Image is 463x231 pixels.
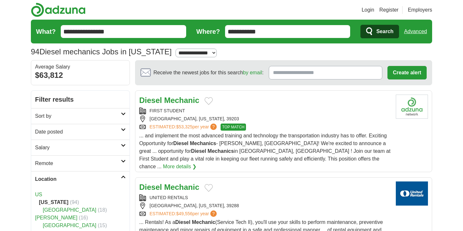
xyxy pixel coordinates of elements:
[396,95,428,119] img: Company logo
[70,199,79,205] span: (94)
[35,144,121,152] h2: Salary
[360,25,399,38] button: Search
[404,25,427,38] a: Advanced
[150,124,218,131] a: ESTIMATED:$53,325per year?
[192,219,215,225] strong: Mechanic
[175,219,190,225] strong: Diesel
[139,96,199,105] a: Diesel Mechanic
[35,160,121,167] h2: Remote
[35,192,42,197] a: US
[139,133,390,169] span: ... and implement the most advanced training and technology the transportation industry has to of...
[31,47,172,56] h1: Diesel mechanics Jobs in [US_STATE]
[221,124,246,131] span: TOP MATCH
[35,69,126,81] div: $63,812
[139,202,391,209] div: [GEOGRAPHIC_DATA], [US_STATE], 39288
[191,148,206,154] strong: Diesel
[164,183,199,191] strong: Mechanic
[139,96,162,105] strong: Diesel
[35,175,121,183] h2: Location
[79,215,88,220] span: (16)
[196,27,220,36] label: Where?
[379,6,399,14] a: Register
[31,171,130,187] a: Location
[408,6,432,14] a: Employers
[139,183,199,191] a: Diesel Mechanic
[204,97,213,105] button: Add to favorite jobs
[150,210,218,217] a: ESTIMATED:$49,556per year?
[31,124,130,140] a: Date posted
[150,195,188,200] a: UNITED RENTALS
[39,199,68,205] strong: [US_STATE]
[31,155,130,171] a: Remote
[139,116,391,122] div: [GEOGRAPHIC_DATA], [US_STATE], 39203
[31,91,130,108] h2: Filter results
[164,96,199,105] strong: Mechanic
[190,141,216,146] strong: Mechanics
[31,140,130,155] a: Salary
[139,183,162,191] strong: Diesel
[35,112,121,120] h2: Sort by
[173,141,188,146] strong: Diesel
[98,223,107,228] span: (15)
[387,66,427,79] button: Create alert
[362,6,374,14] a: Login
[204,184,213,192] button: Add to favorite jobs
[176,211,193,216] span: $49,556
[43,223,96,228] a: [GEOGRAPHIC_DATA]
[36,27,56,36] label: What?
[163,163,197,171] a: More details ❯
[210,124,217,130] span: ?
[243,70,262,75] a: by email
[139,107,391,114] div: FIRST STUDENT
[98,207,107,213] span: (18)
[376,25,393,38] span: Search
[396,181,428,206] img: United Rentals logo
[31,3,86,17] img: Adzuna logo
[35,128,121,136] h2: Date posted
[35,215,77,220] a: [PERSON_NAME]
[208,148,234,154] strong: Mechanics
[35,64,126,69] div: Average Salary
[31,46,40,58] span: 94
[31,108,130,124] a: Sort by
[153,69,263,77] span: Receive the newest jobs for this search :
[43,207,96,213] a: [GEOGRAPHIC_DATA]
[210,210,217,217] span: ?
[176,124,193,129] span: $53,325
